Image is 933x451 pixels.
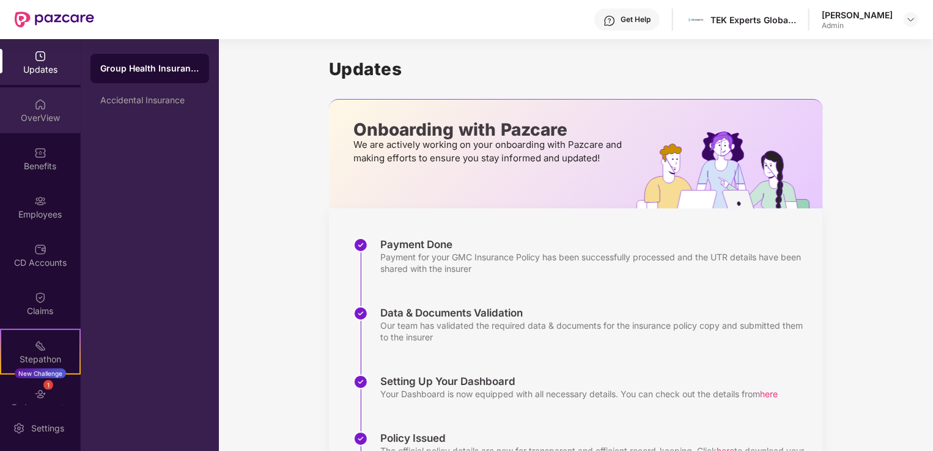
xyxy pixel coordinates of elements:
[1,353,79,365] div: Stepathon
[15,12,94,28] img: New Pazcare Logo
[380,320,811,343] div: Our team has validated the required data & documents for the insurance policy copy and submitted ...
[822,9,893,21] div: [PERSON_NAME]
[380,375,778,388] div: Setting Up Your Dashboard
[380,251,811,274] div: Payment for your GMC Insurance Policy has been successfully processed and the UTR details have be...
[34,340,46,352] img: svg+xml;base64,PHN2ZyB4bWxucz0iaHR0cDovL3d3dy53My5vcmcvMjAwMC9zdmciIHdpZHRoPSIyMSIgaGVpZ2h0PSIyMC...
[760,389,778,399] span: here
[13,422,25,435] img: svg+xml;base64,PHN2ZyBpZD0iU2V0dGluZy0yMHgyMCIgeG1sbnM9Imh0dHA6Ly93d3cudzMub3JnLzIwMDAvc3ZnIiB3aW...
[353,124,625,135] p: Onboarding with Pazcare
[34,98,46,111] img: svg+xml;base64,PHN2ZyBpZD0iSG9tZSIgeG1sbnM9Imh0dHA6Ly93d3cudzMub3JnLzIwMDAvc3ZnIiB3aWR0aD0iMjAiIG...
[15,369,66,378] div: New Challenge
[329,59,823,79] h1: Updates
[380,388,778,400] div: Your Dashboard is now equipped with all necessary details. You can check out the details from
[34,388,46,400] img: svg+xml;base64,PHN2ZyBpZD0iRW5kb3JzZW1lbnRzIiB4bWxucz0iaHR0cDovL3d3dy53My5vcmcvMjAwMC9zdmciIHdpZH...
[353,238,368,252] img: svg+xml;base64,PHN2ZyBpZD0iU3RlcC1Eb25lLTMyeDMyIiB4bWxucz0iaHR0cDovL3d3dy53My5vcmcvMjAwMC9zdmciIH...
[34,147,46,159] img: svg+xml;base64,PHN2ZyBpZD0iQmVuZWZpdHMiIHhtbG5zPSJodHRwOi8vd3d3LnczLm9yZy8yMDAwL3N2ZyIgd2lkdGg9Ij...
[353,431,368,446] img: svg+xml;base64,PHN2ZyBpZD0iU3RlcC1Eb25lLTMyeDMyIiB4bWxucz0iaHR0cDovL3d3dy53My5vcmcvMjAwMC9zdmciIH...
[34,50,46,62] img: svg+xml;base64,PHN2ZyBpZD0iVXBkYXRlZCIgeG1sbnM9Imh0dHA6Ly93d3cudzMub3JnLzIwMDAvc3ZnIiB3aWR0aD0iMj...
[100,95,199,105] div: Accidental Insurance
[353,375,368,389] img: svg+xml;base64,PHN2ZyBpZD0iU3RlcC1Eb25lLTMyeDMyIiB4bWxucz0iaHR0cDovL3d3dy53My5vcmcvMjAwMC9zdmciIH...
[43,380,53,390] div: 1
[822,21,893,31] div: Admin
[906,15,916,24] img: svg+xml;base64,PHN2ZyBpZD0iRHJvcGRvd24tMzJ4MzIiIHhtbG5zPSJodHRwOi8vd3d3LnczLm9yZy8yMDAwL3N2ZyIgd2...
[687,11,705,29] img: Tek%20Experts%20logo%20(002)%20(002).png
[380,238,811,251] div: Payment Done
[380,431,811,445] div: Policy Issued
[636,131,823,208] img: hrOnboarding
[621,15,651,24] div: Get Help
[380,306,811,320] div: Data & Documents Validation
[353,306,368,321] img: svg+xml;base64,PHN2ZyBpZD0iU3RlcC1Eb25lLTMyeDMyIiB4bWxucz0iaHR0cDovL3d3dy53My5vcmcvMjAwMC9zdmciIH...
[28,422,68,435] div: Settings
[603,15,616,27] img: svg+xml;base64,PHN2ZyBpZD0iSGVscC0zMngzMiIgeG1sbnM9Imh0dHA6Ly93d3cudzMub3JnLzIwMDAvc3ZnIiB3aWR0aD...
[34,243,46,255] img: svg+xml;base64,PHN2ZyBpZD0iQ0RfQWNjb3VudHMiIGRhdGEtbmFtZT0iQ0QgQWNjb3VudHMiIHhtbG5zPSJodHRwOi8vd3...
[34,291,46,304] img: svg+xml;base64,PHN2ZyBpZD0iQ2xhaW0iIHhtbG5zPSJodHRwOi8vd3d3LnczLm9yZy8yMDAwL3N2ZyIgd2lkdGg9IjIwIi...
[34,195,46,207] img: svg+xml;base64,PHN2ZyBpZD0iRW1wbG95ZWVzIiB4bWxucz0iaHR0cDovL3d3dy53My5vcmcvMjAwMC9zdmciIHdpZHRoPS...
[710,14,796,26] div: TEK Experts Global Limited
[100,62,199,75] div: Group Health Insurance
[353,138,625,165] p: We are actively working on your onboarding with Pazcare and making efforts to ensure you stay inf...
